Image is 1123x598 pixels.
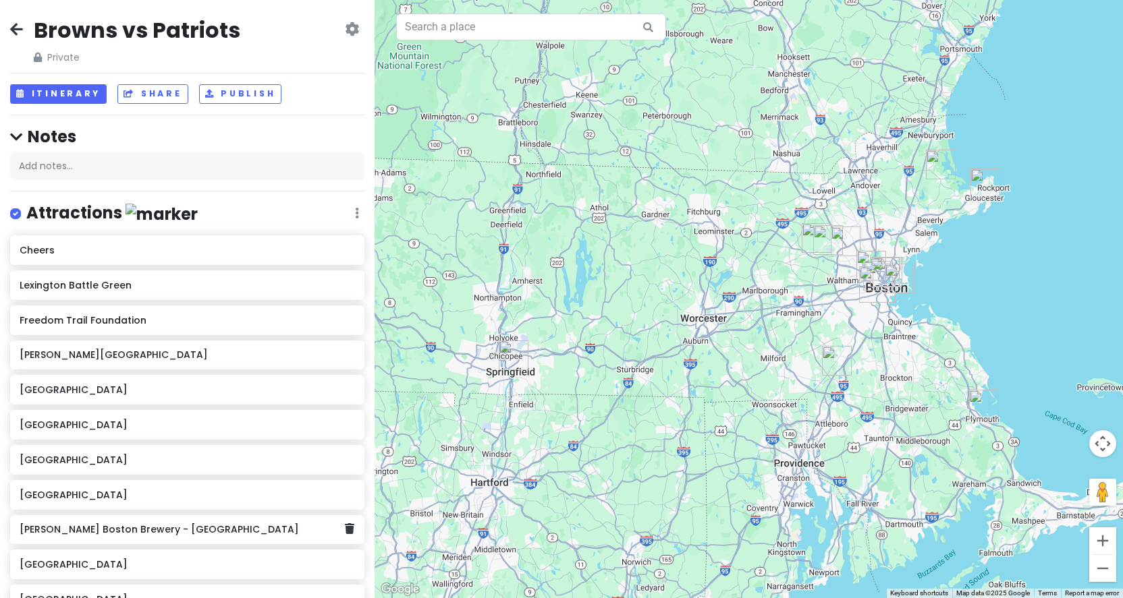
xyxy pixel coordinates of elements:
[20,558,354,570] h6: [GEOGRAPHIC_DATA]
[117,84,188,104] button: Share
[26,202,198,225] h4: Attractions
[870,258,900,287] div: Cheers
[1089,527,1116,554] button: Zoom in
[34,50,240,65] span: Private
[1089,555,1116,582] button: Zoom out
[20,384,354,396] h6: [GEOGRAPHIC_DATA]
[34,16,240,44] h2: Browns vs Patriots
[863,261,893,291] div: Fenway Park
[1089,479,1116,506] button: Drag Pegman onto the map to open Street View
[126,204,198,225] img: marker
[1065,589,1119,597] a: Report a map error
[20,314,354,326] h6: Freedom Trail Foundation
[10,152,364,181] div: Add notes...
[856,251,886,280] div: Longfellow House-Washington's Headquarters National Historic Site
[956,589,1030,597] span: Map data ©2025 Google
[969,390,999,419] div: Plymouth
[20,279,354,291] h6: Lexington Battle Green
[859,266,896,303] div: Samuel Adams Boston Brewery - Jamaica Plain
[890,589,948,598] button: Keyboard shortcuts
[20,349,354,361] h6: [PERSON_NAME][GEOGRAPHIC_DATA]
[20,419,354,431] h6: [GEOGRAPHIC_DATA]
[345,520,354,538] a: Delete place
[499,340,528,370] div: Springfield Armory National Historic Site
[378,580,422,598] img: Google
[822,346,852,376] div: Gillette Stadium
[970,169,1000,198] div: Gloucester
[20,523,345,535] h6: [PERSON_NAME] Boston Brewery - [GEOGRAPHIC_DATA]
[20,244,354,256] h6: Cheers
[1038,589,1057,597] a: Terms (opens in new tab)
[10,84,107,104] button: Itinerary
[831,227,860,256] div: Lexington Battle Green
[10,126,364,147] h4: Notes
[885,264,914,293] div: Fort Independence
[813,225,843,255] div: Minute Man National Historical Park
[20,454,354,466] h6: [GEOGRAPHIC_DATA]
[926,150,956,179] div: Ipswich Ale Brewery
[199,84,282,104] button: Publish
[378,580,422,598] a: Open this area in Google Maps (opens a new window)
[20,489,354,501] h6: [GEOGRAPHIC_DATA]
[1089,430,1116,457] button: Map camera controls
[802,223,831,253] div: Concord
[873,257,902,287] div: Freedom Trail Foundation
[396,13,666,40] input: Search a place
